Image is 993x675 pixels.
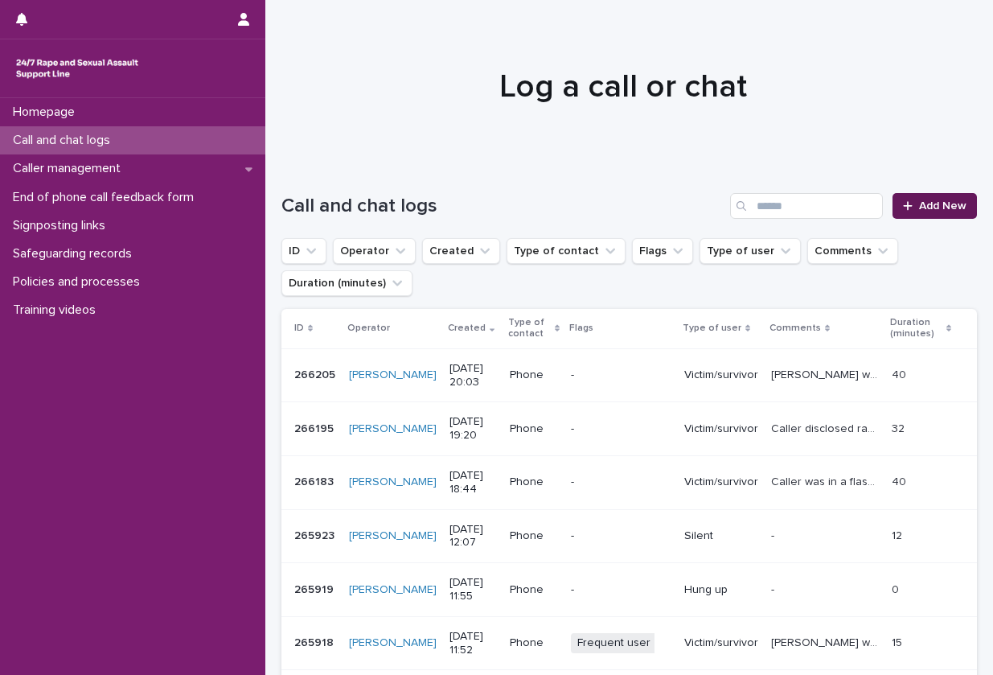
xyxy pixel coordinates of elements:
[6,246,145,261] p: Safeguarding records
[347,319,390,337] p: Operator
[892,526,905,543] p: 12
[892,580,902,597] p: 0
[571,583,671,597] p: -
[449,362,497,389] p: [DATE] 20:03
[684,475,758,489] p: Victim/survivor
[294,319,304,337] p: ID
[448,319,486,337] p: Created
[349,422,437,436] a: [PERSON_NAME]
[349,583,437,597] a: [PERSON_NAME]
[6,218,118,233] p: Signposting links
[281,563,977,617] tr: 265919265919 [PERSON_NAME] [DATE] 11:55Phone-Hung up-- 00
[349,636,437,650] a: [PERSON_NAME]
[771,365,882,382] p: Caller was in and out of a flashback throughout the call. They may have fallen asleep at the end.
[281,238,326,264] button: ID
[6,161,133,176] p: Caller management
[6,133,123,148] p: Call and chat logs
[281,402,977,456] tr: 266195266195 [PERSON_NAME] [DATE] 19:20Phone-Victim/survivorCaller disclosed rape by step dad. [P...
[294,633,337,650] p: 265918
[294,365,339,382] p: 266205
[281,270,412,296] button: Duration (minutes)
[422,238,500,264] button: Created
[449,469,497,496] p: [DATE] 18:44
[281,68,965,106] h1: Log a call or chat
[571,422,671,436] p: -
[510,583,558,597] p: Phone
[807,238,898,264] button: Comments
[569,319,593,337] p: Flags
[632,238,693,264] button: Flags
[684,368,758,382] p: Victim/survivor
[771,419,882,436] p: Caller disclosed rape by step dad. Caller talked about deteriorating relationships within her fam...
[281,616,977,670] tr: 265918265918 [PERSON_NAME] [DATE] 11:52PhoneFrequent userVictim/survivor[PERSON_NAME] was using a...
[507,238,626,264] button: Type of contact
[349,529,437,543] a: [PERSON_NAME]
[510,529,558,543] p: Phone
[294,526,338,543] p: 265923
[684,583,758,597] p: Hung up
[571,529,671,543] p: -
[571,475,671,489] p: -
[294,419,337,436] p: 266195
[6,190,207,205] p: End of phone call feedback form
[892,193,977,219] a: Add New
[281,509,977,563] tr: 265923265923 [PERSON_NAME] [DATE] 12:07Phone-Silent-- 1212
[571,633,657,653] span: Frequent user
[892,419,908,436] p: 32
[890,314,942,344] p: Duration (minutes)
[700,238,801,264] button: Type of user
[510,368,558,382] p: Phone
[13,52,142,84] img: rhQMoQhaT3yELyF149Cw
[771,472,882,489] p: Caller was in a flashback. We went through various grounding techniques.
[281,348,977,402] tr: 266205266205 [PERSON_NAME] [DATE] 20:03Phone-Victim/survivor[PERSON_NAME] was in and out of a fla...
[6,105,88,120] p: Homepage
[281,195,724,218] h1: Call and chat logs
[349,475,437,489] a: [PERSON_NAME]
[6,303,109,318] p: Training videos
[771,633,882,650] p: Michael was using a lot of technical language and got frustrated with me asking him if he was sti...
[333,238,416,264] button: Operator
[571,368,671,382] p: -
[6,274,153,290] p: Policies and processes
[684,636,758,650] p: Victim/survivor
[449,415,497,442] p: [DATE] 19:20
[449,576,497,603] p: [DATE] 11:55
[683,319,741,337] p: Type of user
[281,455,977,509] tr: 266183266183 [PERSON_NAME] [DATE] 18:44Phone-Victim/survivorCaller was in a flashback. We went th...
[510,422,558,436] p: Phone
[684,529,758,543] p: Silent
[510,636,558,650] p: Phone
[449,630,497,657] p: [DATE] 11:52
[349,368,437,382] a: [PERSON_NAME]
[510,475,558,489] p: Phone
[508,314,551,344] p: Type of contact
[771,580,778,597] p: -
[771,526,778,543] p: -
[892,472,909,489] p: 40
[449,523,497,550] p: [DATE] 12:07
[730,193,883,219] input: Search
[294,472,337,489] p: 266183
[892,633,905,650] p: 15
[684,422,758,436] p: Victim/survivor
[769,319,821,337] p: Comments
[919,200,966,212] span: Add New
[892,365,909,382] p: 40
[294,580,337,597] p: 265919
